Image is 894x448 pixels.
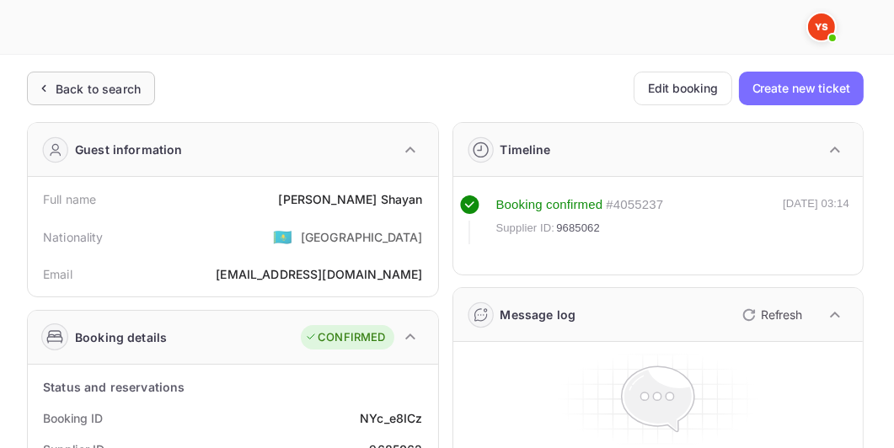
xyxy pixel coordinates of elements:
div: [EMAIL_ADDRESS][DOMAIN_NAME] [216,265,422,283]
div: Back to search [56,80,141,98]
span: 9685062 [556,220,600,237]
div: [DATE] 03:14 [783,195,849,244]
span: Supplier ID: [496,220,555,237]
div: Booking confirmed [496,195,603,215]
div: Timeline [501,141,551,158]
button: Refresh [732,301,809,328]
div: Status and reservations [43,378,185,396]
div: [GEOGRAPHIC_DATA] [301,228,423,246]
div: CONFIRMED [305,329,385,346]
div: [PERSON_NAME] Shayan [278,190,422,208]
div: Guest information [75,141,183,158]
img: Yandex Support [808,13,835,40]
p: Refresh [761,306,802,323]
button: Edit booking [634,72,732,105]
div: Nationality [43,228,104,246]
div: NYc_e8ICz [360,409,422,427]
div: Booking ID [43,409,103,427]
button: Create new ticket [739,72,864,105]
div: # 4055237 [606,195,663,215]
div: Booking details [75,328,167,346]
div: Email [43,265,72,283]
span: United States [273,221,292,252]
div: Message log [501,306,576,323]
div: Full name [43,190,96,208]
